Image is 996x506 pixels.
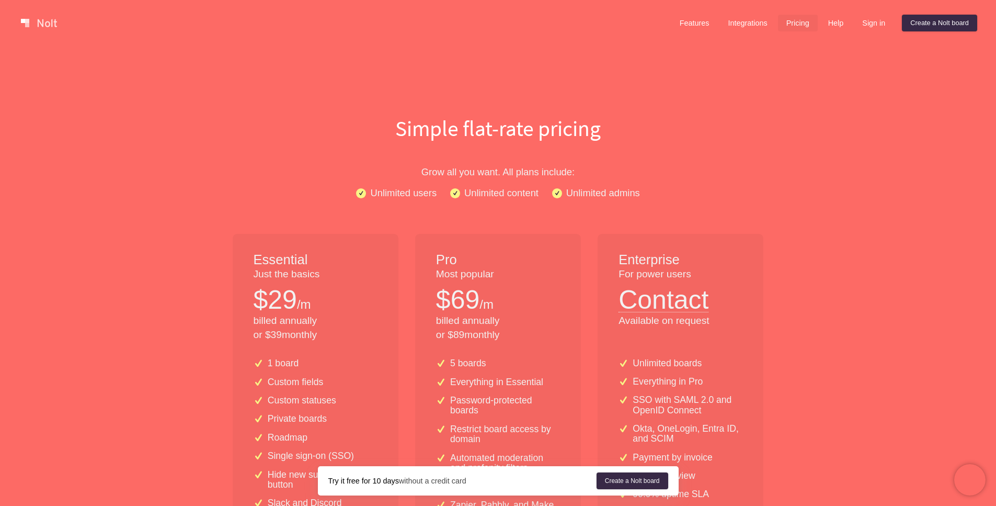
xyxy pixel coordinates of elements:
p: Just the basics [254,267,377,282]
div: without a credit card [328,476,597,486]
h1: Simple flat-rate pricing [164,113,833,143]
a: Pricing [778,15,818,31]
p: Unlimited admins [566,185,640,200]
p: Password-protected boards [450,396,560,416]
h1: Pro [436,251,560,269]
p: Most popular [436,267,560,282]
iframe: Chatra live chat [954,464,986,496]
p: SSO with SAML 2.0 and OpenID Connect [633,395,742,415]
p: Custom statuses [268,396,336,406]
p: Roadmap [268,433,307,443]
h1: Essential [254,251,377,269]
p: /m [479,296,494,313]
p: 5 boards [450,358,486,368]
button: Contact [619,282,708,312]
a: Help [820,15,852,31]
a: Create a Nolt board [902,15,977,31]
p: Unlimited boards [633,358,702,368]
p: Private boards [268,414,327,424]
h1: Enterprise [619,251,742,269]
p: 1 board [268,358,299,368]
p: $ 29 [254,282,297,318]
p: Available on request [619,314,742,328]
a: Create a Nolt board [597,473,668,489]
p: Grow all you want. All plans include: [164,164,833,179]
strong: Try it free for 10 days [328,477,399,485]
p: Everything in Essential [450,377,543,387]
a: Integrations [719,15,775,31]
p: Everything in Pro [633,377,703,387]
p: For power users [619,267,742,282]
p: Automated moderation and profanity filters [450,453,560,474]
p: Custom fields [268,377,324,387]
p: Okta, OneLogin, Entra ID, and SCIM [633,424,742,444]
a: Features [671,15,718,31]
p: /m [297,296,311,313]
p: Payment by invoice [633,453,713,463]
a: Sign in [854,15,894,31]
p: Restrict board access by domain [450,424,560,445]
p: Unlimited content [464,185,539,200]
p: Single sign-on (SSO) [268,451,354,461]
p: $ 69 [436,282,479,318]
p: Unlimited users [370,185,437,200]
p: billed annually or $ 89 monthly [436,314,560,342]
p: billed annually or $ 39 monthly [254,314,377,342]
